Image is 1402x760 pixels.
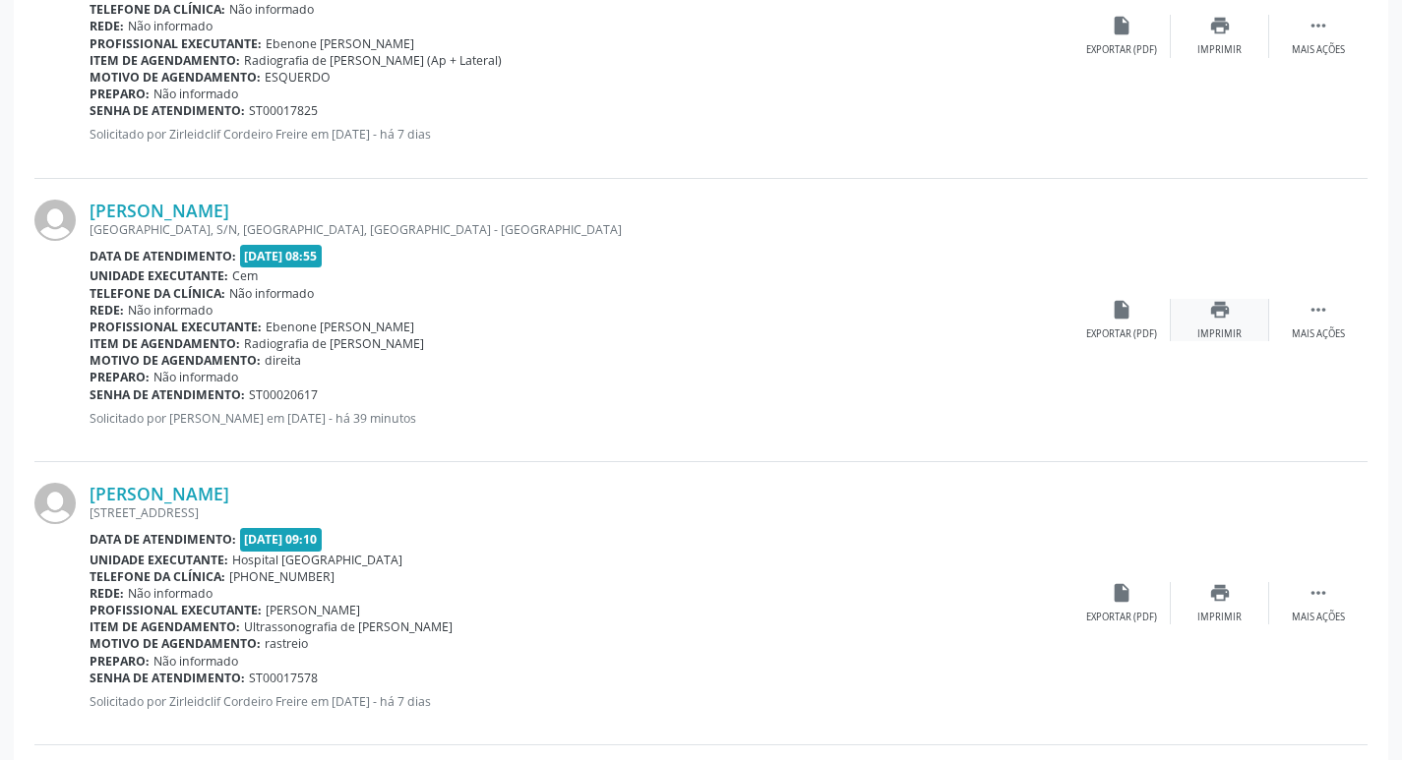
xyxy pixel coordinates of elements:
[90,319,262,335] b: Profissional executante:
[153,369,238,385] span: Não informado
[90,248,236,264] b: Data de atendimento:
[1111,15,1132,36] i: insert_drive_file
[265,69,331,86] span: ESQUERDO
[1086,43,1157,57] div: Exportar (PDF)
[1308,299,1329,321] i: 
[265,635,308,652] span: rastreio
[229,285,314,302] span: Não informado
[90,86,150,102] b: Preparo:
[128,302,213,319] span: Não informado
[249,386,318,403] span: ST00020617
[1197,43,1242,57] div: Imprimir
[1308,15,1329,36] i: 
[90,35,262,52] b: Profissional executante:
[90,635,261,652] b: Motivo de agendamento:
[90,52,240,69] b: Item de agendamento:
[90,302,124,319] b: Rede:
[265,352,301,369] span: direita
[90,568,225,585] b: Telefone da clínica:
[1209,299,1231,321] i: print
[90,369,150,385] b: Preparo:
[1292,611,1345,624] div: Mais ações
[90,504,1072,521] div: [STREET_ADDRESS]
[244,335,424,352] span: Radiografia de [PERSON_NAME]
[244,618,453,635] span: Ultrassonografia de [PERSON_NAME]
[128,585,213,602] span: Não informado
[90,335,240,352] b: Item de agendamento:
[90,126,1072,143] p: Solicitado por Zirleidclif Cordeiro Freire em [DATE] - há 7 dias
[232,552,402,568] span: Hospital [GEOGRAPHIC_DATA]
[90,602,262,618] b: Profissional executante:
[1197,327,1242,341] div: Imprimir
[1308,582,1329,604] i: 
[90,410,1072,427] p: Solicitado por [PERSON_NAME] em [DATE] - há 39 minutos
[90,670,245,686] b: Senha de atendimento:
[128,18,213,34] span: Não informado
[240,245,323,267] span: [DATE] 08:55
[1292,327,1345,341] div: Mais ações
[1197,611,1242,624] div: Imprimir
[90,352,261,369] b: Motivo de agendamento:
[90,618,240,635] b: Item de agendamento:
[90,585,124,602] b: Rede:
[90,1,225,18] b: Telefone da clínica:
[90,483,229,504] a: [PERSON_NAME]
[229,1,314,18] span: Não informado
[1086,611,1157,624] div: Exportar (PDF)
[266,602,360,618] span: [PERSON_NAME]
[1086,327,1157,341] div: Exportar (PDF)
[1111,582,1132,604] i: insert_drive_file
[1111,299,1132,321] i: insert_drive_file
[1292,43,1345,57] div: Mais ações
[90,102,245,119] b: Senha de atendimento:
[266,319,414,335] span: Ebenone [PERSON_NAME]
[34,200,76,241] img: img
[90,69,261,86] b: Motivo de agendamento:
[1209,582,1231,604] i: print
[90,200,229,221] a: [PERSON_NAME]
[90,221,1072,238] div: [GEOGRAPHIC_DATA], S/N, [GEOGRAPHIC_DATA], [GEOGRAPHIC_DATA] - [GEOGRAPHIC_DATA]
[90,531,236,548] b: Data de atendimento:
[266,35,414,52] span: Ebenone [PERSON_NAME]
[90,285,225,302] b: Telefone da clínica:
[34,483,76,524] img: img
[1209,15,1231,36] i: print
[90,552,228,568] b: Unidade executante:
[249,102,318,119] span: ST00017825
[249,670,318,686] span: ST00017578
[153,86,238,102] span: Não informado
[244,52,502,69] span: Radiografia de [PERSON_NAME] (Ap + Lateral)
[153,653,238,670] span: Não informado
[90,267,228,284] b: Unidade executante:
[90,653,150,670] b: Preparo:
[90,18,124,34] b: Rede:
[240,528,323,551] span: [DATE] 09:10
[90,693,1072,710] p: Solicitado por Zirleidclif Cordeiro Freire em [DATE] - há 7 dias
[232,267,258,284] span: Cem
[229,568,335,585] span: [PHONE_NUMBER]
[90,386,245,403] b: Senha de atendimento:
